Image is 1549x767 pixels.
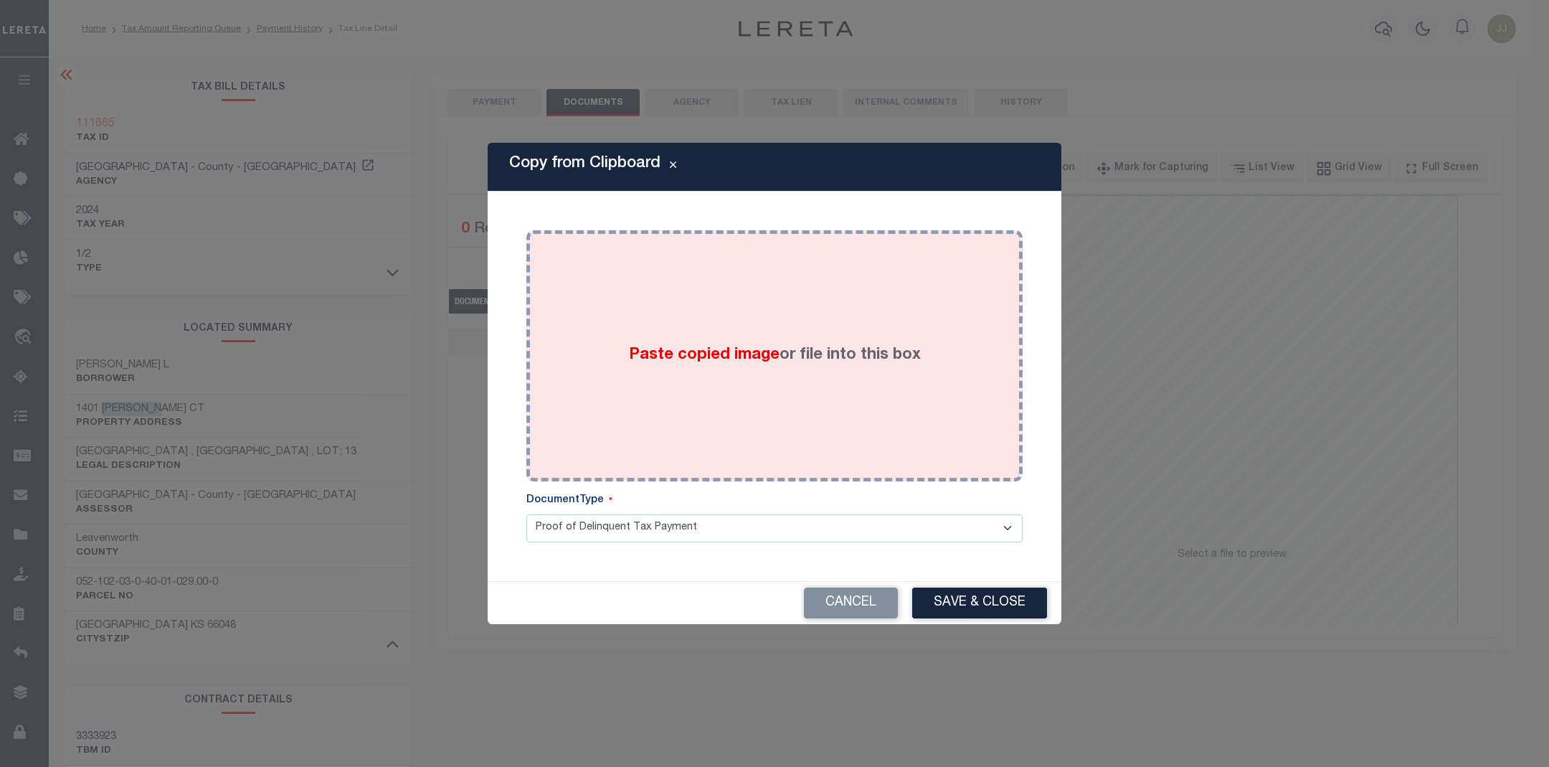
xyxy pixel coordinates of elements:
[660,159,686,176] button: Close
[509,154,660,173] h5: Copy from Clipboard
[804,588,898,618] button: Cancel
[526,493,612,509] label: DocumentType
[912,588,1047,618] button: Save & Close
[629,347,780,363] span: Paste copied image
[629,344,921,367] label: or file into this box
